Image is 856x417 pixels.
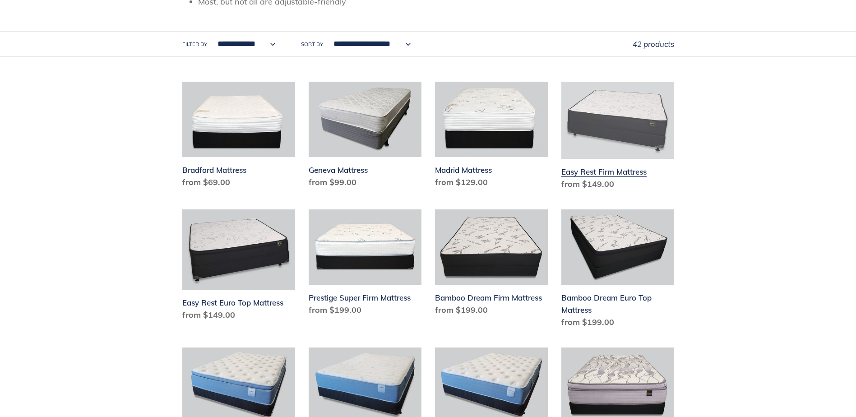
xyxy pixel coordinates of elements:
[435,82,548,192] a: Madrid Mattress
[435,209,548,320] a: Bamboo Dream Firm Mattress
[561,209,674,332] a: Bamboo Dream Euro Top Mattress
[309,82,421,192] a: Geneva Mattress
[301,40,323,48] label: Sort by
[561,82,674,194] a: Easy Rest Firm Mattress
[182,82,295,192] a: Bradford Mattress
[309,209,421,320] a: Prestige Super Firm Mattress
[633,39,674,49] span: 42 products
[182,209,295,324] a: Easy Rest Euro Top Mattress
[182,40,207,48] label: Filter by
